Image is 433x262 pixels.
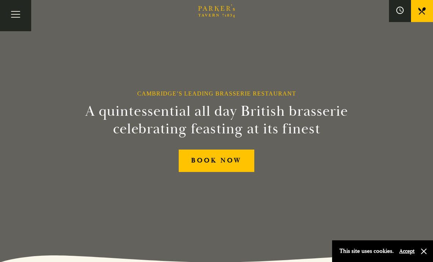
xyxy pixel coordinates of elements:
[79,103,354,138] h2: A quintessential all day British brasserie celebrating feasting at its finest
[420,248,427,255] button: Close and accept
[179,150,254,172] a: BOOK NOW
[399,248,415,255] button: Accept
[339,246,394,256] p: This site uses cookies.
[137,90,296,97] h1: Cambridge’s Leading Brasserie Restaurant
